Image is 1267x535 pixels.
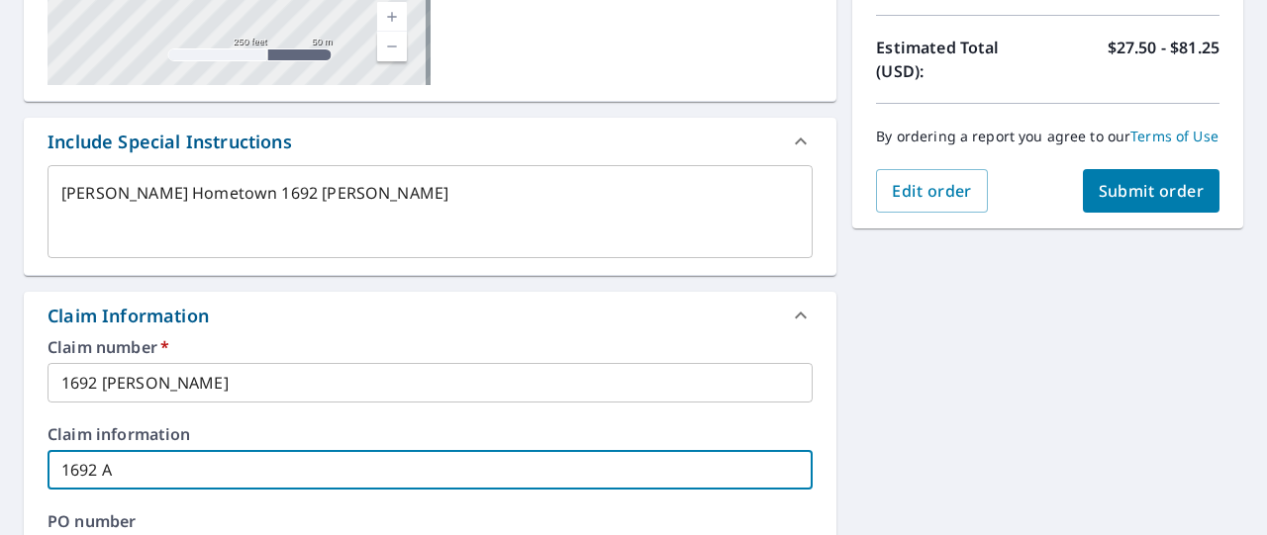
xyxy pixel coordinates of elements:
[48,513,813,529] label: PO number
[1108,36,1219,83] p: $27.50 - $81.25
[24,292,836,339] div: Claim Information
[48,339,813,355] label: Claim number
[24,118,836,165] div: Include Special Instructions
[892,180,972,202] span: Edit order
[377,32,407,61] a: Current Level 17, Zoom Out
[48,129,292,155] div: Include Special Instructions
[1099,180,1205,202] span: Submit order
[48,303,209,329] div: Claim Information
[876,36,1047,83] p: Estimated Total (USD):
[876,128,1219,145] p: By ordering a report you agree to our
[377,2,407,32] a: Current Level 17, Zoom In
[876,169,988,213] button: Edit order
[1083,169,1220,213] button: Submit order
[1130,127,1218,145] a: Terms of Use
[48,426,813,442] label: Claim information
[61,184,799,240] textarea: [PERSON_NAME] Hometown 1692 [PERSON_NAME]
